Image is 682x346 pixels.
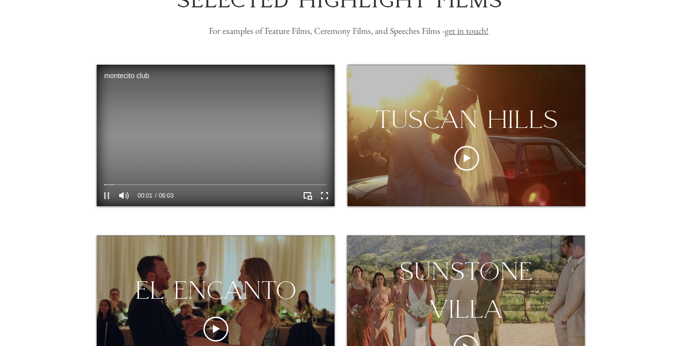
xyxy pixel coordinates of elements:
span: For examples of Feature Films, Ceremony Films, and Speeches Films - [209,25,489,36]
button: Enter full screen [318,189,331,202]
a: get in touch! [445,25,489,36]
button: Play video [203,317,228,342]
button: Pause [100,189,113,202]
span: 06:03 [155,193,173,199]
div: sunstone villa [347,252,585,328]
span: 00:01 [138,193,153,199]
div: tuscan hills [351,101,581,138]
button: Play Picture-in-Picture [301,189,314,202]
button: Mute [117,189,130,202]
button: Play video [454,146,479,171]
div: montecito club [104,72,235,80]
div: el encanto [111,271,320,309]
